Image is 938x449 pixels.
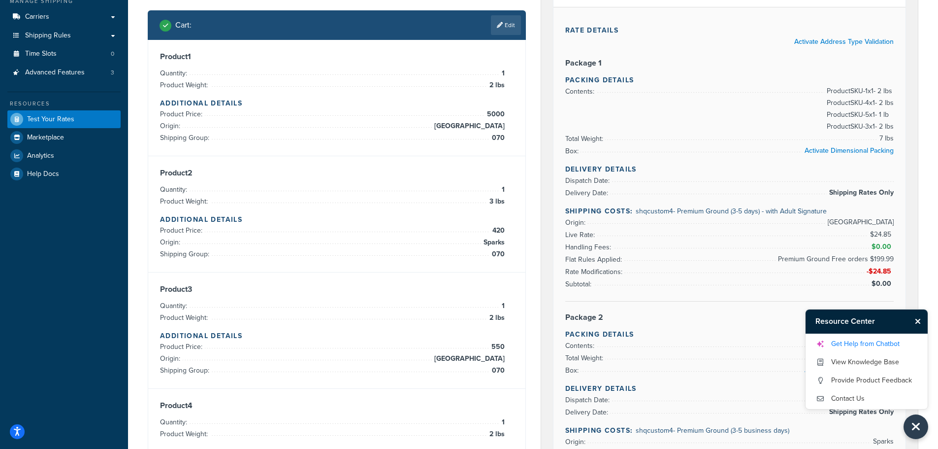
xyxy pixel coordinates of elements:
[160,401,514,411] h3: Product 4
[160,225,205,236] span: Product Price:
[636,206,827,216] span: shqcustom4 - Premium Ground (3-5 days) - with Adult Signature
[481,237,505,248] span: Sparks
[565,217,588,228] span: Origin:
[487,312,505,324] span: 2 lbs
[815,336,918,352] a: Get Help from Chatbot
[160,52,514,62] h3: Product 1
[160,196,210,207] span: Product Weight:
[27,170,59,178] span: Help Docs
[565,407,611,417] span: Delivery Date:
[111,50,114,58] span: 0
[160,80,210,90] span: Product Weight:
[565,425,894,436] h4: Shipping Costs:
[160,121,183,131] span: Origin:
[815,373,918,388] a: Provide Product Feedback
[7,8,121,26] a: Carriers
[25,69,85,77] span: Advanced Features
[825,216,894,228] span: [GEOGRAPHIC_DATA]
[27,134,64,142] span: Marketplace
[499,68,505,79] span: 1
[565,146,581,156] span: Box:
[872,242,894,252] span: $0.00
[27,115,74,124] span: Test Your Rates
[175,21,192,30] h2: Cart :
[565,365,581,376] span: Box:
[565,341,597,351] span: Contents:
[7,129,121,146] a: Marketplace
[565,164,894,174] h4: Delivery Details
[499,184,505,196] span: 1
[499,300,505,312] span: 1
[565,188,611,198] span: Delivery Date:
[160,353,183,364] span: Origin:
[160,284,514,294] h3: Product 3
[160,184,190,195] span: Quantity:
[565,437,588,447] span: Origin:
[565,25,894,35] h4: Rate Details
[871,436,894,448] span: Sparks
[565,206,894,216] h4: Shipping Costs:
[491,15,521,35] a: Edit
[160,98,514,108] h4: Additional Details
[160,429,210,439] span: Product Weight:
[867,266,894,276] span: -$24.85
[7,147,121,165] a: Analytics
[794,36,894,47] a: Activate Address Type Validation
[7,45,121,63] li: Time Slots
[160,342,205,352] span: Product Price:
[565,254,624,265] span: Flat Rules Applied:
[870,229,894,240] span: $24.85
[565,86,597,97] span: Contents:
[7,165,121,183] a: Help Docs
[160,249,212,259] span: Shipping Group:
[565,175,612,186] span: Dispatch Date:
[27,152,54,160] span: Analytics
[487,196,505,207] span: 3 lbs
[489,248,505,260] span: 070
[776,253,894,265] span: Premium Ground Free orders $199.99
[432,353,505,365] span: [GEOGRAPHIC_DATA]
[815,354,918,370] a: View Knowledge Base
[805,145,894,156] a: Activate Dimensional Packing
[487,428,505,440] span: 2 lbs
[160,68,190,78] span: Quantity:
[824,85,894,133] span: Product SKU-1 x 1 - 2 lbs Product SKU-4 x 1 - 2 lbs Product SKU-5 x 1 - 1 lb Product SKU-3 x 1 - ...
[490,225,505,237] span: 420
[160,331,514,341] h4: Additional Details
[872,278,894,289] span: $0.00
[565,58,894,68] h3: Package 1
[487,79,505,91] span: 2 lbs
[904,414,928,439] button: Close Resource Center
[827,187,894,199] span: Shipping Rates Only
[7,27,121,45] a: Shipping Rules
[489,132,505,144] span: 070
[160,109,205,119] span: Product Price:
[565,75,894,85] h4: Packing Details
[7,110,121,128] a: Test Your Rates
[565,242,614,252] span: Handling Fees:
[910,315,928,327] button: Close Resource Center
[160,417,190,427] span: Quantity:
[485,108,505,120] span: 5000
[160,312,210,323] span: Product Weight:
[489,365,505,377] span: 070
[565,353,606,363] span: Total Weight:
[25,32,71,40] span: Shipping Rules
[432,120,505,132] span: [GEOGRAPHIC_DATA]
[160,168,514,178] h3: Product 2
[7,100,121,108] div: Resources
[160,214,514,225] h4: Additional Details
[489,341,505,353] span: 550
[160,365,212,376] span: Shipping Group:
[160,301,190,311] span: Quantity:
[636,425,789,436] span: shqcustom4 - Premium Ground (3-5 business days)
[7,45,121,63] a: Time Slots0
[160,133,212,143] span: Shipping Group:
[815,391,918,407] a: Contact Us
[565,383,894,394] h4: Delivery Details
